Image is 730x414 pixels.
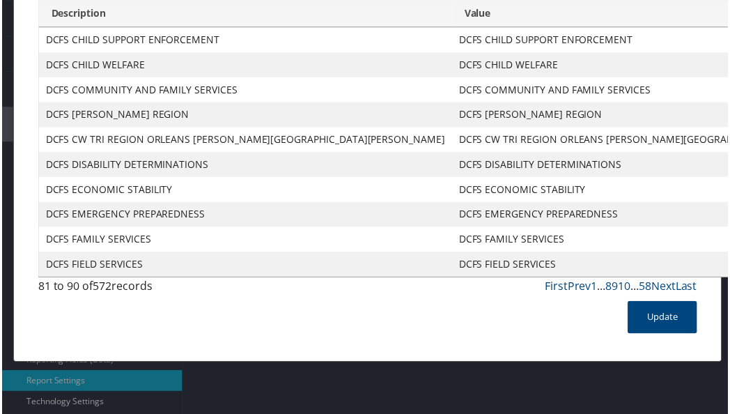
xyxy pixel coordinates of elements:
td: DCFS EMERGENCY PREPAREDNESS [37,204,453,229]
td: DCFS CHILD WELFARE [37,53,453,78]
span: … [632,280,641,296]
span: 572 [91,280,110,296]
div: 81 to 90 of records [36,279,187,303]
td: DCFS CW TRI REGION ORLEANS [PERSON_NAME][GEOGRAPHIC_DATA][PERSON_NAME] [37,128,453,153]
a: 8 [607,280,614,296]
button: Update [630,303,699,336]
a: 1 [593,280,599,296]
th: Description: activate to sort column descending [37,1,453,28]
td: DCFS FAMILY SERVICES [37,229,453,254]
td: DCFS FIELD SERVICES [37,254,453,279]
a: 58 [641,280,653,296]
td: DCFS DISABILITY DETERMINATIONS [37,153,453,178]
a: Last [678,280,699,296]
a: 10 [620,280,632,296]
a: Prev [569,280,593,296]
td: DCFS ECONOMIC STABILITY [37,178,453,204]
td: DCFS [PERSON_NAME] REGION [37,103,453,128]
a: First [546,280,569,296]
a: Next [653,280,678,296]
a: 9 [614,280,620,296]
span: … [599,280,607,296]
td: DCFS COMMUNITY AND FAMILY SERVICES [37,78,453,103]
td: DCFS CHILD SUPPORT ENFORCEMENT [37,28,453,53]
